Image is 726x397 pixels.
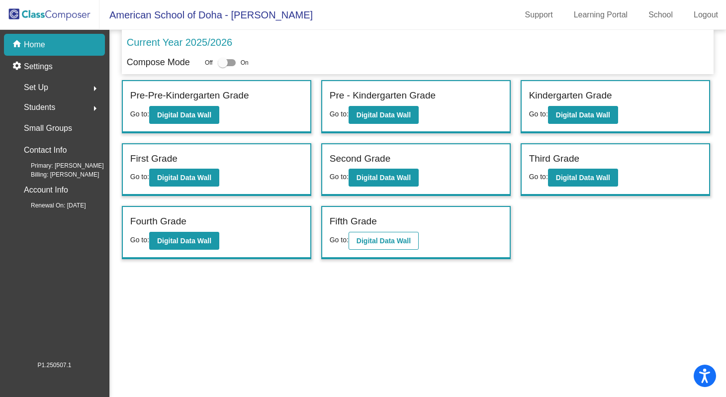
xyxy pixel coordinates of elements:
[517,7,561,23] a: Support
[149,106,219,124] button: Digital Data Wall
[130,89,249,103] label: Pre-Pre-Kindergarten Grade
[24,100,55,114] span: Students
[330,236,349,244] span: Go to:
[330,110,349,118] span: Go to:
[686,7,726,23] a: Logout
[548,106,618,124] button: Digital Data Wall
[157,174,211,182] b: Digital Data Wall
[330,214,377,229] label: Fifth Grade
[548,169,618,187] button: Digital Data Wall
[130,152,178,166] label: First Grade
[330,89,436,103] label: Pre - Kindergarten Grade
[130,214,186,229] label: Fourth Grade
[205,58,213,67] span: Off
[566,7,636,23] a: Learning Portal
[640,7,681,23] a: School
[149,169,219,187] button: Digital Data Wall
[157,111,211,119] b: Digital Data Wall
[12,61,24,73] mat-icon: settings
[24,61,53,73] p: Settings
[24,121,72,135] p: Small Groups
[24,183,68,197] p: Account Info
[89,83,101,95] mat-icon: arrow_right
[12,39,24,51] mat-icon: home
[99,7,313,23] span: American School of Doha - [PERSON_NAME]
[157,237,211,245] b: Digital Data Wall
[241,58,249,67] span: On
[529,173,548,181] span: Go to:
[357,237,411,245] b: Digital Data Wall
[130,110,149,118] span: Go to:
[357,174,411,182] b: Digital Data Wall
[89,102,101,114] mat-icon: arrow_right
[24,81,48,95] span: Set Up
[130,173,149,181] span: Go to:
[149,232,219,250] button: Digital Data Wall
[529,110,548,118] span: Go to:
[556,174,610,182] b: Digital Data Wall
[15,161,104,170] span: Primary: [PERSON_NAME]
[349,232,419,250] button: Digital Data Wall
[349,106,419,124] button: Digital Data Wall
[357,111,411,119] b: Digital Data Wall
[15,170,99,179] span: Billing: [PERSON_NAME]
[24,143,67,157] p: Contact Info
[24,39,45,51] p: Home
[130,236,149,244] span: Go to:
[127,35,232,50] p: Current Year 2025/2026
[330,173,349,181] span: Go to:
[529,89,612,103] label: Kindergarten Grade
[529,152,579,166] label: Third Grade
[349,169,419,187] button: Digital Data Wall
[15,201,86,210] span: Renewal On: [DATE]
[556,111,610,119] b: Digital Data Wall
[127,56,190,69] p: Compose Mode
[330,152,391,166] label: Second Grade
